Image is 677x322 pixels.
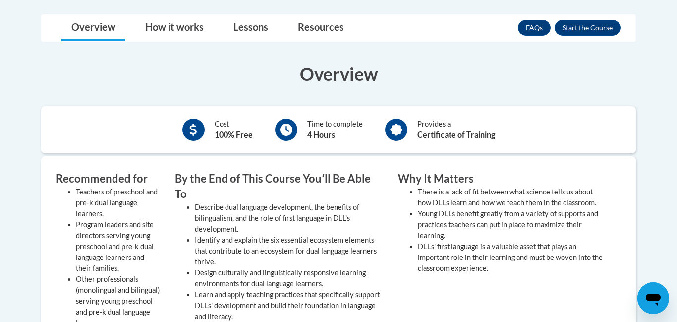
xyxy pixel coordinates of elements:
b: 4 Hours [307,130,335,139]
h3: By the End of This Course Youʹll Be Able To [175,171,383,202]
h3: Overview [41,62,636,86]
a: FAQs [518,20,551,36]
iframe: Button to launch messaging window [637,282,669,314]
a: Resources [288,15,354,41]
li: Teachers of preschool and pre-k dual language learners. [76,187,160,219]
h3: Recommended for [56,171,160,187]
div: Cost [215,119,253,141]
b: Certificate of Training [417,130,495,139]
li: Young DLLs benefit greatly from a variety of supports and practices teachers can put in place to ... [418,208,606,241]
li: Learn and apply teaching practices that specifically support DLLs' development and build their fo... [195,289,383,322]
a: How it works [135,15,214,41]
li: Program leaders and site directors serving young preschool and pre-k dual language learners and t... [76,219,160,274]
div: Provides a [417,119,495,141]
a: Lessons [224,15,278,41]
a: Overview [61,15,125,41]
li: There is a lack of fit between what science tells us about how DLLs learn and how we teach them i... [418,187,606,208]
div: Time to complete [307,119,363,141]
h3: Why It Matters [398,171,606,187]
b: 100% Free [215,130,253,139]
li: Design culturally and linguistically responsive learning environments for dual language learners. [195,267,383,289]
li: Identify and explain the six essential ecosystem elements that contribute to an ecosystem for dua... [195,235,383,267]
li: DLLs' first language is a valuable asset that plays an important role in their learning and must ... [418,241,606,274]
li: Describe dual language development, the benefits of bilingualism, and the role of first language ... [195,202,383,235]
button: Enroll [555,20,621,36]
